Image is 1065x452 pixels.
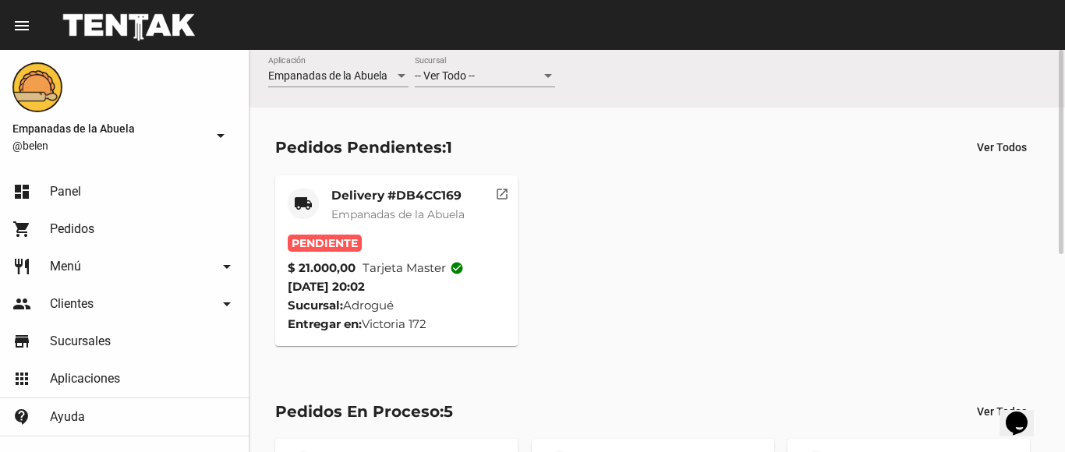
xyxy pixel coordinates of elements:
span: Tarjeta master [363,259,464,277]
strong: Sucursal: [288,298,343,313]
span: 5 [444,402,453,421]
mat-icon: arrow_drop_down [211,126,230,145]
span: Empanadas de la Abuela [268,69,387,82]
span: @belen [12,138,205,154]
span: Ver Todos [977,141,1027,154]
mat-icon: check_circle [450,261,464,275]
mat-card-title: Delivery #DB4CC169 [331,188,465,203]
button: Ver Todos [964,133,1039,161]
span: Empanadas de la Abuela [331,207,465,221]
mat-icon: arrow_drop_down [218,257,236,276]
mat-icon: arrow_drop_down [218,295,236,313]
div: Victoria 172 [288,315,505,334]
mat-icon: apps [12,369,31,388]
span: [DATE] 20:02 [288,279,365,294]
mat-icon: shopping_cart [12,220,31,238]
div: Pedidos Pendientes: [275,135,452,160]
div: Adrogué [288,296,505,315]
span: -- Ver Todo -- [415,69,475,82]
img: f0136945-ed32-4f7c-91e3-a375bc4bb2c5.png [12,62,62,112]
mat-icon: menu [12,16,31,35]
span: Ayuda [50,409,85,425]
mat-icon: contact_support [12,408,31,426]
span: 1 [446,138,452,157]
mat-icon: store [12,332,31,351]
mat-icon: local_shipping [294,194,313,213]
span: Sucursales [50,334,111,349]
span: Pendiente [288,235,362,252]
span: Empanadas de la Abuela [12,119,205,138]
strong: Entregar en: [288,316,362,331]
mat-icon: open_in_new [495,185,509,199]
mat-icon: dashboard [12,182,31,201]
iframe: chat widget [1000,390,1049,436]
span: Menú [50,259,81,274]
div: Pedidos En Proceso: [275,399,453,424]
span: Aplicaciones [50,371,120,387]
strong: $ 21.000,00 [288,259,356,277]
span: Pedidos [50,221,94,237]
button: Ver Todos [964,397,1039,426]
span: Ver Todos [977,405,1027,418]
mat-icon: restaurant [12,257,31,276]
span: Clientes [50,296,94,312]
mat-icon: people [12,295,31,313]
span: Panel [50,184,81,200]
